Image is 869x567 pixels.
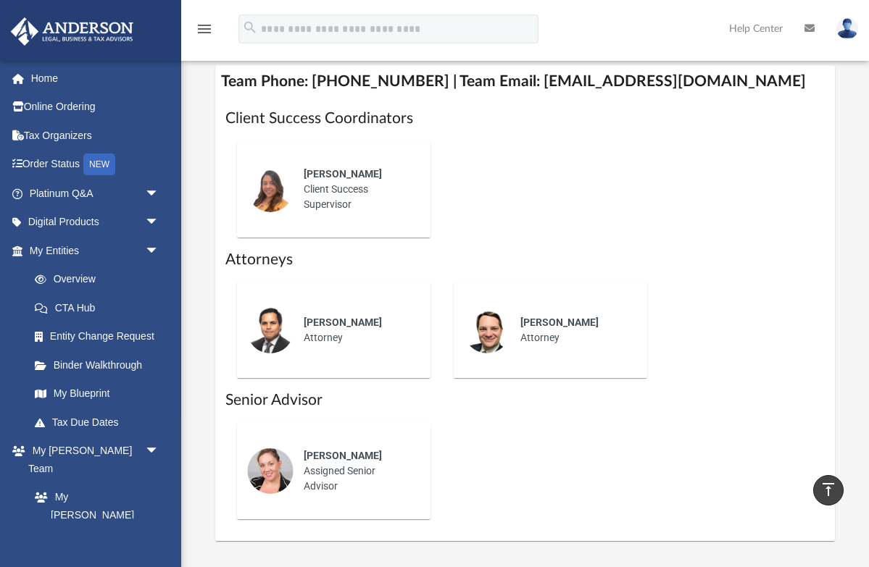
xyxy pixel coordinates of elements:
span: [PERSON_NAME] [304,316,382,328]
img: thumbnail [464,307,510,353]
div: Attorney [294,305,420,356]
i: vertical_align_top [820,481,837,498]
img: thumbnail [247,166,294,212]
a: menu [196,28,213,38]
i: menu [196,20,213,38]
a: Entity Change Request [20,322,181,351]
span: arrow_drop_down [145,179,174,209]
a: Overview [20,265,181,294]
div: NEW [83,154,115,175]
img: thumbnail [247,307,294,353]
h1: Client Success Coordinators [225,108,824,129]
span: [PERSON_NAME] [304,168,382,180]
a: My Blueprint [20,379,174,408]
a: Platinum Q&Aarrow_drop_down [10,179,181,208]
a: Home [10,64,181,93]
img: Anderson Advisors Platinum Portal [7,17,138,46]
a: My Entitiesarrow_drop_down [10,236,181,265]
img: User Pic [836,18,858,39]
a: Order StatusNEW [10,150,181,180]
a: Tax Due Dates [20,408,181,437]
a: My [PERSON_NAME] Teamarrow_drop_down [10,437,174,483]
div: Client Success Supervisor [294,156,420,222]
img: thumbnail [247,448,294,494]
span: arrow_drop_down [145,208,174,238]
span: [PERSON_NAME] [520,316,599,328]
a: vertical_align_top [813,475,844,505]
a: Online Ordering [10,93,181,122]
a: CTA Hub [20,293,181,322]
div: Attorney [510,305,637,356]
div: Assigned Senior Advisor [294,438,420,504]
span: arrow_drop_down [145,437,174,466]
a: My [PERSON_NAME] Team [20,483,167,547]
a: Digital Productsarrow_drop_down [10,208,181,237]
a: Tax Organizers [10,121,181,150]
h4: Team Phone: [PHONE_NUMBER] | Team Email: [EMAIL_ADDRESS][DOMAIN_NAME] [215,65,834,98]
a: Binder Walkthrough [20,350,181,379]
h1: Senior Advisor [225,390,824,411]
i: search [242,20,258,35]
span: arrow_drop_down [145,236,174,266]
h1: Attorneys [225,249,824,270]
span: [PERSON_NAME] [304,450,382,461]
